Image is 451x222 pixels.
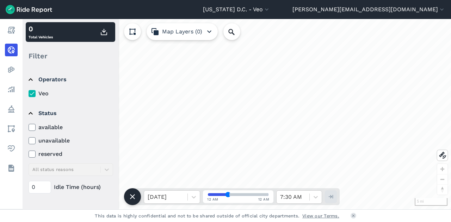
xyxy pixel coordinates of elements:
label: available [29,123,113,132]
a: Analyze [5,83,18,96]
summary: Status [29,103,112,123]
a: Datasets [5,162,18,175]
a: Realtime [5,44,18,56]
span: 12 AM [207,197,218,202]
div: Idle Time (hours) [29,181,113,194]
button: Map Layers (0) [147,23,218,40]
a: Heatmaps [5,63,18,76]
img: Ride Report [6,5,52,14]
a: Report [5,24,18,37]
a: Areas [5,122,18,135]
div: 0 [29,24,53,34]
div: Filter [26,45,115,67]
input: Search Location or Vehicles [223,23,252,40]
div: loading [23,19,451,209]
a: Policy [5,103,18,115]
label: unavailable [29,137,113,145]
button: [US_STATE] D.C. - Veo [203,5,270,14]
span: 12 AM [258,197,270,202]
a: View our Terms. [302,213,339,219]
div: Total Vehicles [29,24,53,40]
button: [PERSON_NAME][EMAIL_ADDRESS][DOMAIN_NAME] [292,5,445,14]
label: reserved [29,150,113,158]
a: Health [5,142,18,155]
label: Veo [29,89,113,98]
summary: Operators [29,70,112,89]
